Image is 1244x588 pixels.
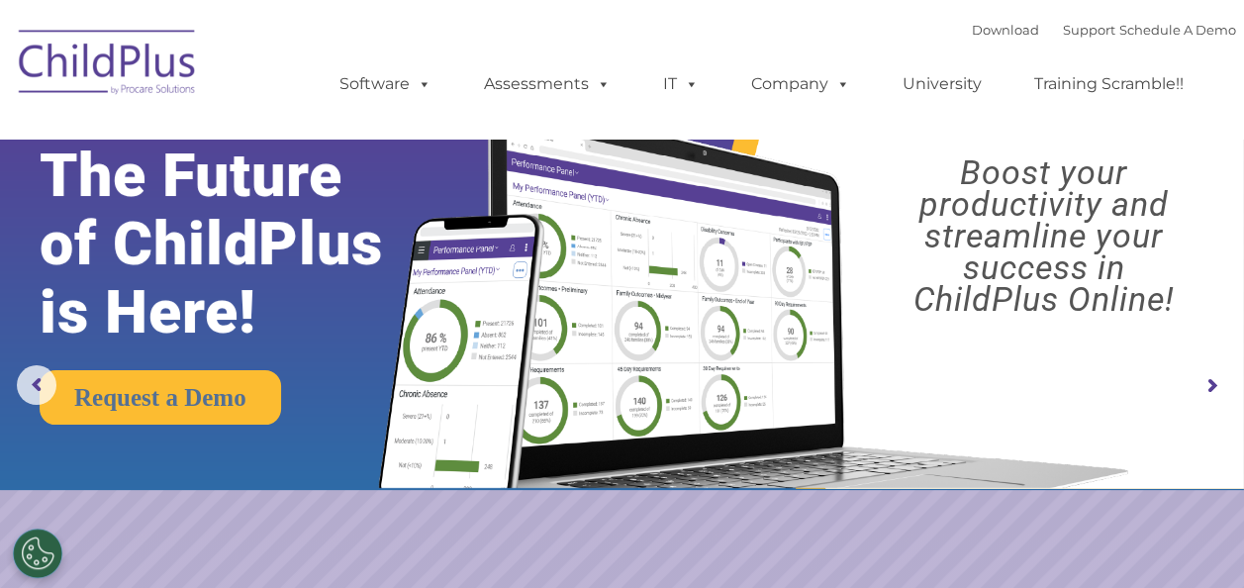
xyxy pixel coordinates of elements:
span: Last name [275,131,335,146]
span: Phone number [275,212,359,227]
a: IT [643,64,718,104]
a: University [883,64,1002,104]
rs-layer: The Future of ChildPlus is Here! [40,142,436,346]
rs-layer: Boost your productivity and streamline your success in ChildPlus Online! [859,156,1228,315]
button: Cookies Settings [13,529,62,578]
font: | [972,22,1236,38]
a: Request a Demo [40,370,281,425]
a: Schedule A Demo [1119,22,1236,38]
a: Download [972,22,1039,38]
a: Software [320,64,451,104]
a: Support [1063,22,1115,38]
a: Training Scramble!! [1014,64,1203,104]
a: Assessments [464,64,630,104]
img: ChildPlus by Procare Solutions [9,16,207,115]
a: Company [731,64,870,104]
